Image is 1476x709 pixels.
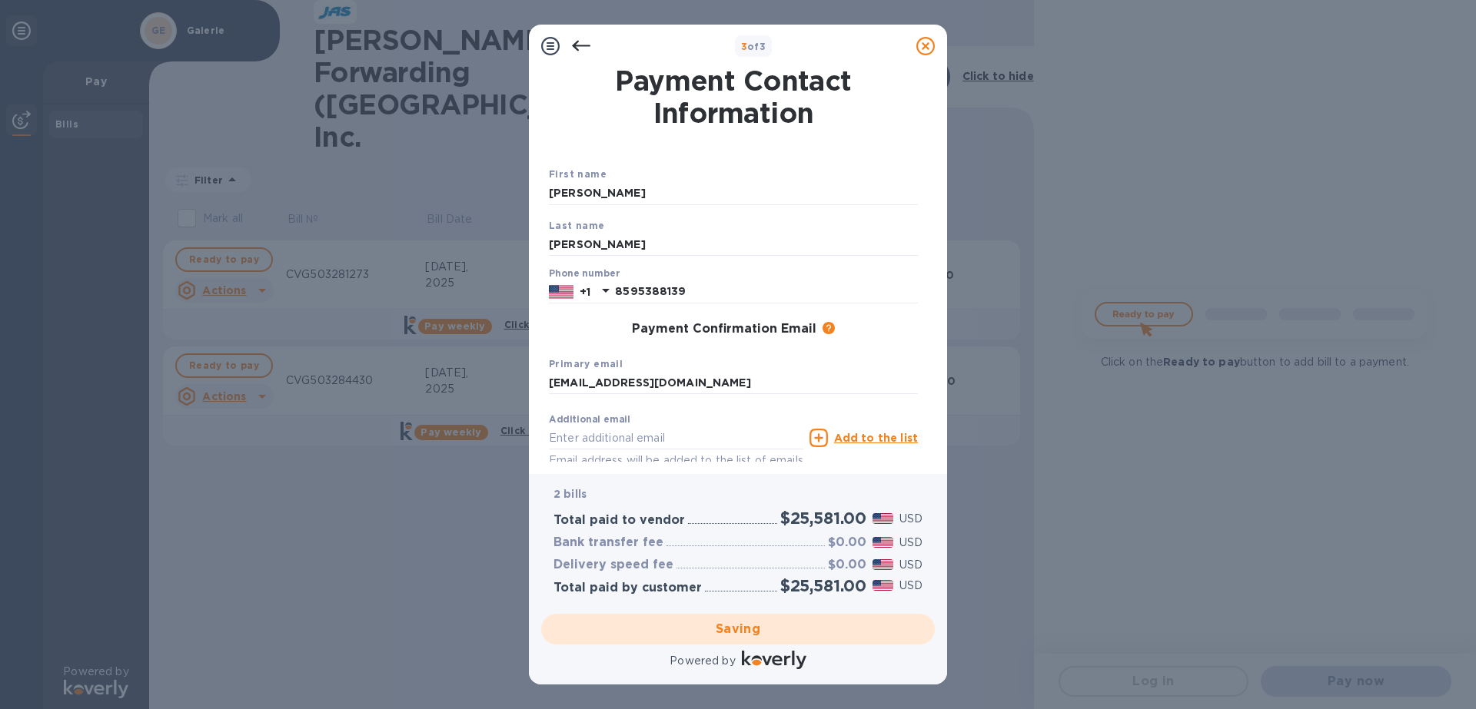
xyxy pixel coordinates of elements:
h3: Bank transfer fee [553,535,663,550]
h2: $25,581.00 [780,576,866,595]
h1: Payment Contact Information [549,65,918,129]
h3: $0.00 [828,535,866,550]
p: Powered by [670,653,735,669]
input: Enter additional email [549,426,803,449]
img: USD [873,559,893,570]
img: USD [873,537,893,548]
b: 2 bills [553,488,587,500]
p: USD [899,535,922,551]
input: Enter your phone number [615,280,918,303]
b: First name [549,168,607,180]
h2: $25,581.00 [780,509,866,528]
img: USD [873,513,893,524]
p: USD [899,511,922,527]
label: Phone number [549,270,620,279]
input: Enter your first name [549,182,918,205]
p: +1 [580,284,590,300]
input: Enter your primary name [549,372,918,395]
h3: Total paid by customer [553,581,702,595]
img: USD [873,580,893,591]
b: Primary email [549,358,623,369]
img: US [549,283,573,300]
label: Additional email [549,416,630,425]
p: USD [899,578,922,594]
p: Email address will be added to the list of emails [549,452,803,469]
img: Logo [742,651,806,669]
h3: Total paid to vendor [553,513,685,528]
input: Enter your last name [549,233,918,256]
p: USD [899,557,922,573]
u: Add to the list [834,432,918,444]
h3: Payment Confirmation Email [632,322,816,336]
h3: Delivery speed fee [553,558,673,572]
b: Last name [549,220,605,231]
h3: $0.00 [828,558,866,572]
span: 3 [741,41,747,52]
b: of 3 [741,41,766,52]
